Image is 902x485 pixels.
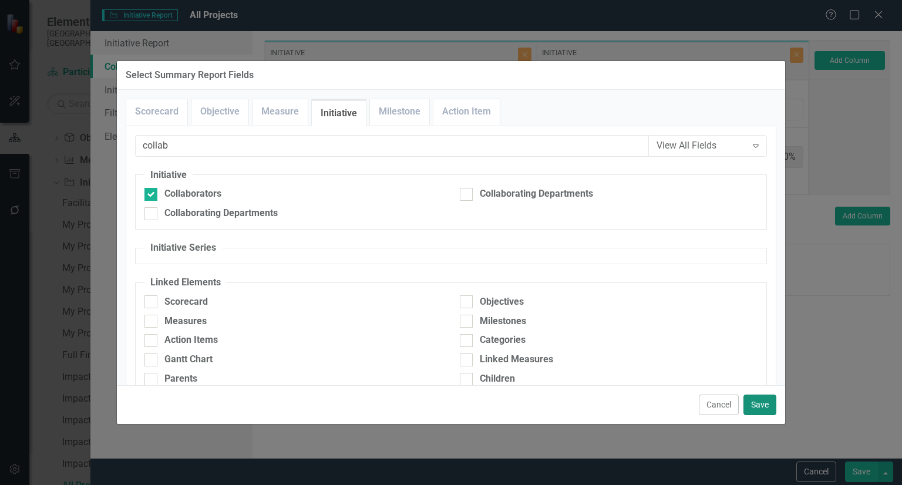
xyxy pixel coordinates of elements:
[191,99,248,124] a: Objective
[743,395,776,415] button: Save
[164,334,218,347] div: Action Items
[312,101,366,126] a: Initiative
[253,99,308,124] a: Measure
[144,276,227,289] legend: Linked Elements
[144,241,222,255] legend: Initiative Series
[164,353,213,366] div: Gantt Chart
[480,334,526,347] div: Categories
[135,135,649,157] input: Filter Fields...
[480,295,524,309] div: Objectives
[164,295,208,309] div: Scorecard
[699,395,739,415] button: Cancel
[480,353,553,366] div: Linked Measures
[126,70,254,80] div: Select Summary Report Fields
[164,372,197,386] div: Parents
[370,99,429,124] a: Milestone
[126,99,187,124] a: Scorecard
[657,139,746,153] div: View All Fields
[480,187,593,201] div: Collaborating Departments
[164,207,278,220] div: Collaborating Departments
[164,315,207,328] div: Measures
[164,187,221,201] div: Collaborators
[144,169,193,182] legend: Initiative
[433,99,500,124] a: Action Item
[480,315,526,328] div: Milestones
[480,372,515,386] div: Children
